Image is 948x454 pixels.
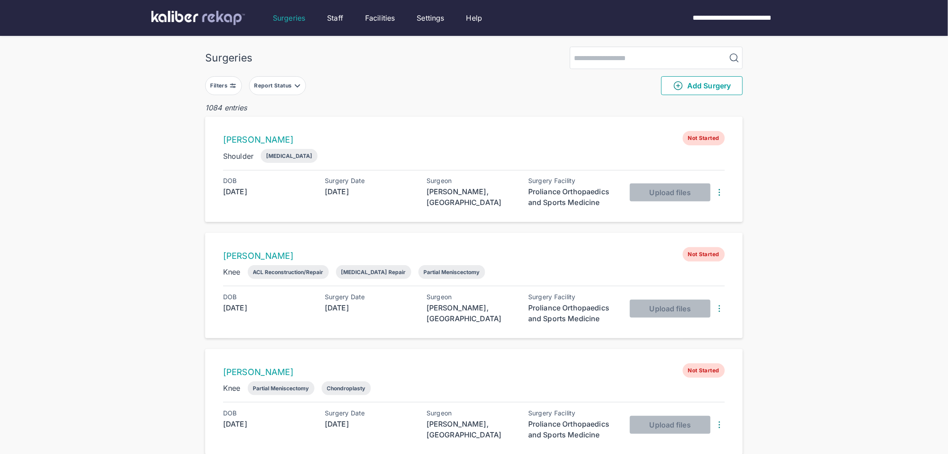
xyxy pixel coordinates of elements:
img: DotsThreeVertical.31cb0eda.svg [714,187,725,198]
div: Proliance Orthopaedics and Sports Medicine [528,419,618,440]
a: [PERSON_NAME] [223,135,293,145]
img: PlusCircleGreen.5fd88d77.svg [673,80,684,91]
div: Surgery Facility [528,177,618,184]
div: [PERSON_NAME], [GEOGRAPHIC_DATA] [427,186,516,208]
div: [PERSON_NAME], [GEOGRAPHIC_DATA] [427,419,516,440]
div: DOB [223,177,313,184]
span: Upload files [650,420,691,429]
div: Surgery Date [325,293,414,301]
span: Not Started [683,363,725,378]
div: [DATE] [325,419,414,429]
div: Partial Meniscectomy [253,385,309,392]
div: DOB [223,293,313,301]
img: filter-caret-down-grey.b3560631.svg [294,82,301,89]
a: Help [466,13,483,23]
div: Report Status [254,82,293,89]
div: Chondroplasty [327,385,366,392]
div: [DATE] [325,186,414,197]
span: Upload files [650,188,691,197]
span: Not Started [683,131,725,145]
div: Surgery Date [325,410,414,417]
button: Filters [205,76,242,95]
div: [DATE] [325,302,414,313]
div: Surgeon [427,410,516,417]
div: [DATE] [223,186,313,197]
div: Knee [223,266,241,277]
img: kaliber labs logo [151,11,245,25]
div: Partial Meniscectomy [424,269,480,275]
button: Report Status [249,76,306,95]
span: Not Started [683,247,725,262]
button: Upload files [630,300,711,318]
div: Surgeon [427,177,516,184]
img: MagnifyingGlass.1dc66aab.svg [729,52,740,63]
a: Surgeries [273,13,305,23]
div: [DATE] [223,302,313,313]
div: [DATE] [223,419,313,429]
div: Knee [223,383,241,393]
div: DOB [223,410,313,417]
div: Surgery Facility [528,293,618,301]
div: Proliance Orthopaedics and Sports Medicine [528,302,618,324]
div: Surgeries [205,52,252,64]
a: Facilities [365,13,395,23]
div: Surgery Facility [528,410,618,417]
div: Shoulder [223,151,254,162]
img: DotsThreeVertical.31cb0eda.svg [714,419,725,430]
div: [MEDICAL_DATA] [266,153,312,159]
div: [PERSON_NAME], [GEOGRAPHIC_DATA] [427,302,516,324]
button: Upload files [630,183,711,201]
a: [PERSON_NAME] [223,251,293,261]
div: ACL Reconstruction/Repair [253,269,323,275]
button: Add Surgery [661,76,743,95]
div: Surgeon [427,293,516,301]
div: Filters [211,82,230,89]
img: DotsThreeVertical.31cb0eda.svg [714,303,725,314]
div: Proliance Orthopaedics and Sports Medicine [528,186,618,208]
button: Upload files [630,416,711,434]
span: Add Surgery [673,80,731,91]
div: Surgery Date [325,177,414,184]
span: Upload files [650,304,691,313]
div: 1084 entries [205,102,743,113]
img: faders-horizontal-grey.d550dbda.svg [229,82,237,89]
div: [MEDICAL_DATA] Repair [341,269,406,275]
a: Settings [417,13,444,23]
a: [PERSON_NAME] [223,367,293,377]
a: Staff [327,13,343,23]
